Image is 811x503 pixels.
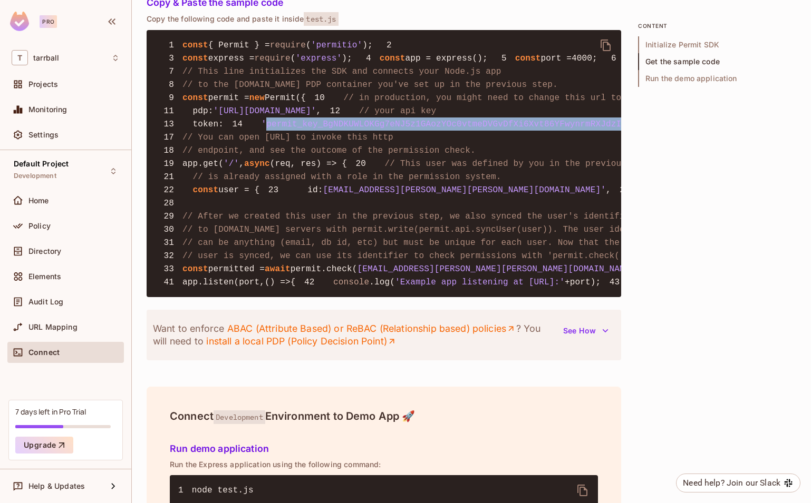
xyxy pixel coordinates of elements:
span: // This line initializes the SDK and connects your Node.js app [182,67,501,76]
span: 3 [155,52,182,65]
span: 42 [296,276,323,289]
span: : [318,185,323,195]
span: { Permit } = [208,41,270,50]
span: ( [291,54,296,63]
span: async [244,159,270,169]
span: 2 [373,39,400,52]
span: [EMAIL_ADDRESS][PERSON_NAME][PERSON_NAME][DOMAIN_NAME]' [358,264,640,274]
span: 14 [224,118,251,131]
span: { [291,278,296,287]
p: content [638,22,796,30]
span: node test.js [192,486,254,495]
span: permit = [208,93,249,103]
span: Projects [28,80,58,88]
span: Settings [28,131,59,139]
span: // This user was defined by you in the previous step and [385,159,673,169]
span: 'express' [296,54,342,63]
span: // user is synced, we can use its identifier to check permissions with 'permit.check()'. [182,251,635,261]
span: 'permit_key_BgNDKUWLOKGg7eNJ5z1GAozYOc0vtmeDVGvDfXi6Xvt86YFwynrmRXJdzIrLPCsTU4xlXuWXqfcabkbsgX7vBL' [262,120,770,129]
span: 12 [321,105,349,117]
span: express = [208,54,255,63]
span: 23 [259,184,287,196]
span: // to the [DOMAIN_NAME] PDP container you've set up in the previous step. [182,80,558,90]
span: test.js [304,12,338,26]
span: .log( [369,278,395,287]
span: require [255,54,291,63]
span: Monitoring [28,105,67,114]
p: Run the Express application using the following command: [170,460,598,469]
span: Workspace: tarrball [33,54,59,62]
span: token [193,120,219,129]
span: 22 [155,184,182,196]
span: 1 [178,484,192,497]
span: 18 [155,144,182,157]
h4: Connect Environment to Demo App 🚀 [170,410,598,422]
span: : [208,106,214,116]
span: Development [14,172,56,180]
span: 7 [155,65,182,78]
div: Pro [40,15,57,28]
span: 10 [306,92,333,104]
span: // endpoint, and see the outcome of the permission check. [182,146,476,155]
span: 13 [155,118,182,131]
button: delete [593,33,619,58]
span: // in production, you might need to change this url to fit your deployment [344,93,725,103]
span: '/' [224,159,239,169]
span: 8 [155,78,182,91]
span: 4000 [572,54,592,63]
span: console [333,278,369,287]
p: Want to enforce ? You will need to [153,322,557,348]
span: 5 [488,52,515,65]
span: id [307,185,318,195]
span: // After we created this user in the previous step, we also synced the user's identifier [182,212,635,221]
span: pdp [193,106,208,116]
span: 17 [155,131,182,144]
span: '[URL][DOMAIN_NAME]' [214,106,316,116]
span: const [182,93,208,103]
span: , [239,159,244,169]
button: delete [570,478,595,503]
p: Copy the following code and paste it inside [147,14,621,24]
span: user = { [218,185,259,195]
span: Elements [28,272,61,281]
span: (req, res) => { [270,159,347,169]
span: 19 [155,157,182,170]
span: Directory [28,247,61,255]
span: const [515,54,541,63]
span: 41 [155,276,182,289]
span: 31 [155,236,182,249]
span: 43 [601,276,628,289]
a: ABAC (Attribute Based) or ReBAC (Relationship based) policies [227,322,516,335]
span: T [12,50,28,65]
div: 7 days left in Pro Trial [15,407,86,417]
span: port = [540,54,572,63]
a: install a local PDP (Policy Decision Point) [206,335,397,348]
span: // your api key [359,106,436,116]
span: ( [306,41,311,50]
span: await [265,264,291,274]
span: // is already assigned with a role in the permission system. [193,172,501,182]
span: 20 [347,157,374,170]
span: , [316,106,322,116]
span: Get the sample code [638,53,796,70]
span: Policy [28,222,51,230]
span: [EMAIL_ADDRESS][PERSON_NAME][PERSON_NAME][DOMAIN_NAME]' [323,185,606,195]
span: 9 [155,92,182,104]
span: const [182,41,208,50]
span: : [218,120,224,129]
span: app.get( [182,159,224,169]
span: 1 [155,39,182,52]
span: Default Project [14,160,69,168]
span: 29 [155,210,182,223]
span: Initialize Permit SDK [638,36,796,53]
span: 4 [352,52,380,65]
span: 'permitio' [311,41,363,50]
span: const [182,54,208,63]
span: const [193,185,219,195]
img: SReyMgAAAABJRU5ErkJggg== [10,12,29,31]
div: Need help? Join our Slack [683,477,780,489]
button: See How [557,322,615,339]
span: , [606,185,611,195]
span: ); [342,54,352,63]
span: Permit({ [265,93,306,103]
